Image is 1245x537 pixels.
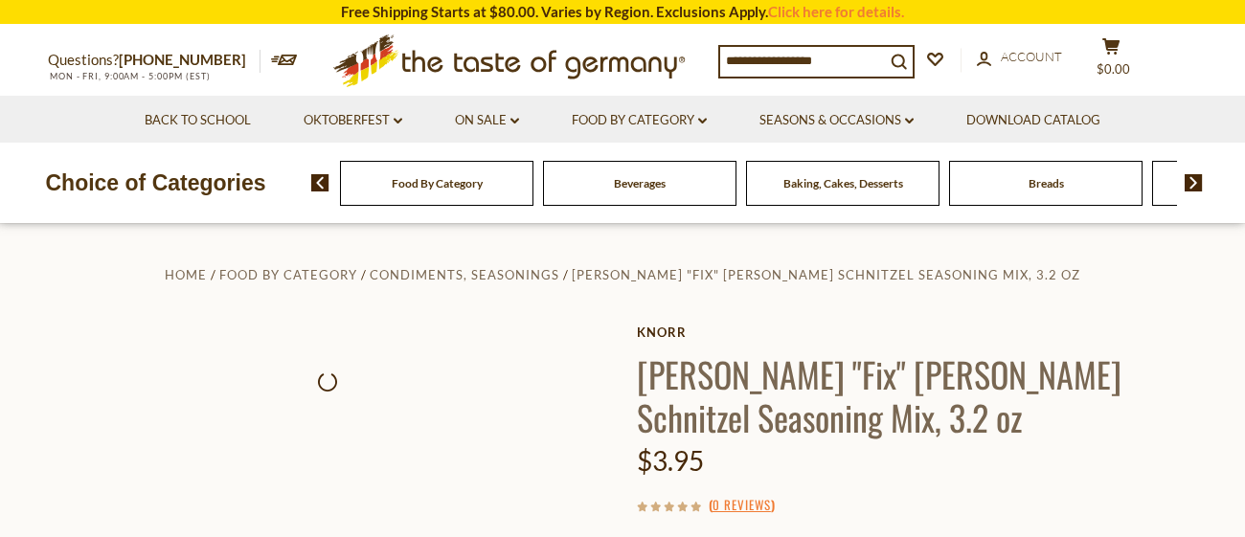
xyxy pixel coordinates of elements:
a: Click here for details. [768,3,904,20]
a: On Sale [455,110,519,131]
a: 0 Reviews [713,495,771,516]
a: Food By Category [392,176,483,190]
button: $0.00 [1082,37,1140,85]
a: Oktoberfest [304,110,402,131]
span: ( ) [709,495,775,514]
a: Beverages [614,176,666,190]
img: next arrow [1185,174,1203,191]
a: Knorr [637,324,1197,340]
a: Condiments, Seasonings [370,267,559,282]
p: Questions? [48,48,260,73]
a: Home [165,267,207,282]
a: [PERSON_NAME] "Fix" [PERSON_NAME] Schnitzel Seasoning Mix, 3.2 oz [572,267,1080,282]
span: $0.00 [1097,61,1130,77]
img: previous arrow [311,174,329,191]
span: $3.95 [637,444,704,477]
span: MON - FRI, 9:00AM - 5:00PM (EST) [48,71,211,81]
a: Baking, Cakes, Desserts [783,176,903,190]
a: Seasons & Occasions [759,110,914,131]
span: Account [1001,49,1062,64]
a: Food By Category [219,267,357,282]
a: Food By Category [572,110,707,131]
a: Account [977,47,1062,68]
a: Download Catalog [966,110,1100,131]
a: [PHONE_NUMBER] [119,51,246,68]
h1: [PERSON_NAME] "Fix" [PERSON_NAME] Schnitzel Seasoning Mix, 3.2 oz [637,352,1197,438]
a: Breads [1029,176,1064,190]
a: Back to School [145,110,251,131]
